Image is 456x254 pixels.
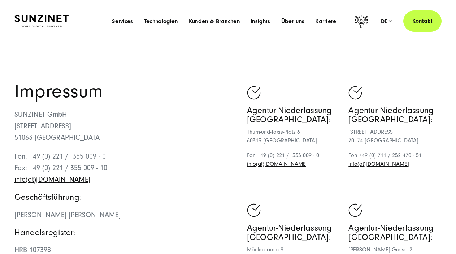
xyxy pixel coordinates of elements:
[144,18,178,25] a: Technologien
[315,18,336,25] a: Karriere
[14,228,228,237] h5: Handelsregister:
[14,15,69,27] img: SUNZINET Full Service Digital Agentur
[403,10,442,32] a: Kontakt
[348,151,442,168] p: Fon +49 (0) 711 / 252 470 - 51
[14,246,51,254] span: HRB 107398
[247,161,308,167] a: Schreiben Sie eine E-Mail an sunzinet
[14,211,121,219] span: [PERSON_NAME] [PERSON_NAME]
[14,176,90,184] a: Schreiben Sie eine E-Mail an sunzinet
[247,223,340,241] h5: Agentur-Niederlassung [GEOGRAPHIC_DATA]:
[189,18,240,25] a: Kunden & Branchen
[348,161,409,167] a: Schreiben Sie eine E-Mail an sunzinet
[247,106,340,124] h5: Agentur-Niederlassung [GEOGRAPHIC_DATA]:
[348,106,442,124] h5: Agentur-Niederlassung [GEOGRAPHIC_DATA]:
[348,128,442,145] p: [STREET_ADDRESS] 70174 [GEOGRAPHIC_DATA]
[112,18,133,25] a: Services
[247,128,340,145] p: Thurn-und-Taxis-Platz 6 60313 [GEOGRAPHIC_DATA]
[14,193,228,202] h5: Geschäftsführung:
[14,151,228,185] p: Fon: +49 (0) 221 / 355 009 - 0 Fax: +49 (0) 221 / 355 009 - 10
[281,18,305,25] a: Über uns
[247,151,340,168] p: Fon +49 (0) 221 / 355 009 - 0
[14,82,228,100] h1: Impressum
[381,18,392,25] div: de
[14,109,228,143] p: SUNZINET GmbH [STREET_ADDRESS] 51063 [GEOGRAPHIC_DATA]
[251,18,270,25] a: Insights
[348,223,442,241] h5: Agentur-Niederlassung [GEOGRAPHIC_DATA]:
